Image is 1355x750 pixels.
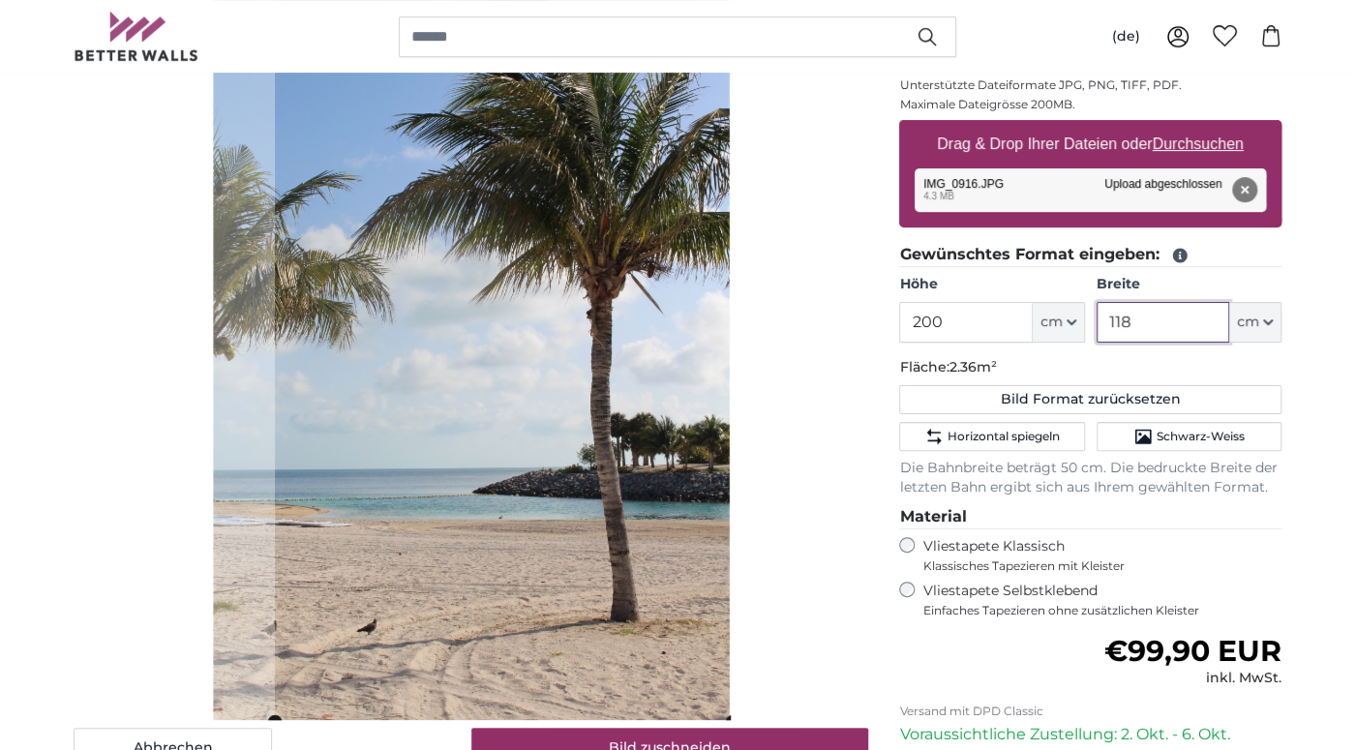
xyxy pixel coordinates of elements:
label: Breite [1097,275,1281,294]
span: cm [1237,313,1259,332]
button: cm [1229,302,1281,343]
label: Drag & Drop Ihrer Dateien oder [929,125,1251,164]
span: Klassisches Tapezieren mit Kleister [922,558,1265,574]
label: Vliestapete Selbstklebend [922,582,1281,618]
button: cm [1033,302,1085,343]
u: Durchsuchen [1153,135,1244,152]
legend: Gewünschtes Format eingeben: [899,243,1281,267]
p: Unterstützte Dateiformate JPG, PNG, TIFF, PDF. [899,77,1281,93]
span: cm [1040,313,1063,332]
span: Horizontal spiegeln [948,429,1060,444]
button: (de) [1096,19,1155,54]
p: Die Bahnbreite beträgt 50 cm. Die bedruckte Breite der letzten Bahn ergibt sich aus Ihrem gewählt... [899,459,1281,497]
legend: Material [899,505,1281,529]
button: Horizontal spiegeln [899,422,1084,451]
button: Schwarz-Weiss [1097,422,1281,451]
button: Bild Format zurücksetzen [899,385,1281,414]
span: €99,90 EUR [1104,633,1281,669]
span: 2.36m² [948,358,996,375]
span: Einfaches Tapezieren ohne zusätzlichen Kleister [922,603,1281,618]
p: Fläche: [899,358,1281,377]
div: inkl. MwSt. [1104,669,1281,688]
p: Versand mit DPD Classic [899,704,1281,719]
p: Voraussichtliche Zustellung: 2. Okt. - 6. Okt. [899,723,1281,746]
span: Schwarz-Weiss [1157,429,1245,444]
p: Maximale Dateigrösse 200MB. [899,97,1281,112]
img: Betterwalls [74,12,199,61]
label: Vliestapete Klassisch [922,537,1265,574]
label: Höhe [899,275,1084,294]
